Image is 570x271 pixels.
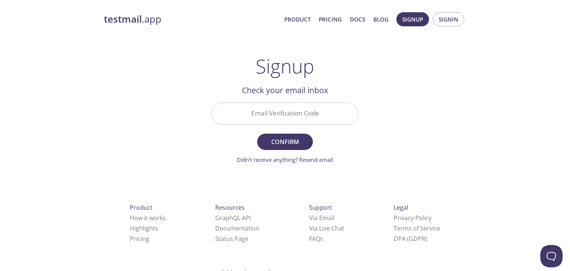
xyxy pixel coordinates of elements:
span: s [320,235,323,243]
span: Signup [402,14,423,24]
a: DPA (GDPR) [394,235,427,243]
button: Signup [396,12,429,26]
iframe: Help Scout Beacon - Open [540,245,563,267]
a: Didn't receive anything? Resend email [237,156,333,163]
a: Via Live Chat [309,224,344,232]
a: Via Email [309,214,334,222]
a: Documentation [215,224,259,232]
a: Privacy Policy [394,214,432,222]
h2: Check your email inbox [212,84,358,97]
span: Resources [215,203,245,212]
a: Status Page [215,235,248,243]
strong: testmail [104,13,142,26]
span: Confirm [265,137,305,147]
h1: Signup [256,55,314,77]
button: Signin [433,12,464,26]
a: FAQ [309,235,323,243]
a: GraphQL API [215,214,251,222]
a: Terms of Service [394,224,440,232]
a: Blog [373,14,389,24]
span: Support [309,203,332,212]
a: Pricing [130,235,149,243]
a: testmail.app [104,13,278,26]
span: Legal [394,203,408,212]
button: Confirm [257,134,313,150]
a: Docs [350,14,365,24]
a: Product [284,14,311,24]
a: Pricing [319,14,342,24]
span: Product [130,203,153,212]
span: Signin [439,14,458,24]
a: Highlights [130,224,158,232]
a: How it works [130,214,166,222]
